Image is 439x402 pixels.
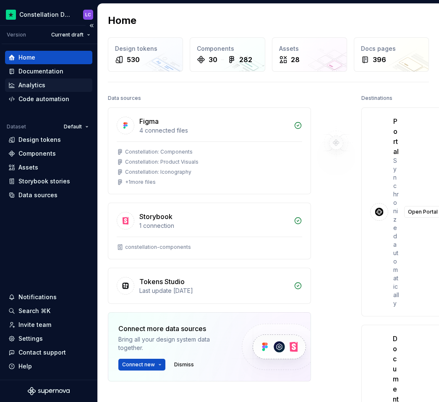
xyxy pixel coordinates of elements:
[125,169,191,175] div: Constellation: Iconography
[5,175,92,188] a: Storybook stories
[125,159,199,165] div: Constellation: Product Visuals
[19,10,73,19] div: Constellation Design System
[18,307,50,315] div: Search ⌘K
[239,55,252,65] div: 282
[127,55,140,65] div: 530
[125,149,193,155] div: Constellation: Components
[18,293,57,301] div: Notifications
[6,10,16,20] img: d602db7a-5e75-4dfe-a0a4-4b8163c7bad2.png
[108,268,311,304] a: Tokens StudioLast update [DATE]
[28,387,70,395] svg: Supernova Logo
[170,359,198,371] button: Dismiss
[5,360,92,373] button: Help
[125,244,191,251] div: constellation-components
[18,334,43,343] div: Settings
[291,55,300,65] div: 28
[5,133,92,146] a: Design tokens
[18,53,35,62] div: Home
[393,157,399,308] div: Synchronized automatically
[18,362,32,371] div: Help
[18,67,63,76] div: Documentation
[18,348,66,357] div: Contact support
[139,126,289,135] div: 4 connected files
[354,37,429,72] a: Docs pages396
[5,318,92,332] a: Invite team
[18,177,70,185] div: Storybook stories
[118,335,227,352] div: Bring all your design system data together.
[115,44,176,53] div: Design tokens
[108,107,311,194] a: Figma4 connected filesConstellation: ComponentsConstellation: Product VisualsConstellation: Icono...
[18,163,38,172] div: Assets
[272,37,347,72] a: Assets28
[5,51,92,64] a: Home
[139,222,289,230] div: 1 connection
[64,123,82,130] span: Default
[60,121,92,133] button: Default
[108,92,141,104] div: Data sources
[118,324,227,334] div: Connect more data sources
[86,20,97,31] button: Collapse sidebar
[118,359,165,371] button: Connect new
[5,161,92,174] a: Assets
[18,321,51,329] div: Invite team
[108,203,311,259] a: Storybook1 connectionconstellation-components
[174,361,194,368] span: Dismiss
[5,290,92,304] button: Notifications
[18,95,69,103] div: Code automation
[5,346,92,359] button: Contact support
[209,55,217,65] div: 30
[139,287,289,295] div: Last update [DATE]
[197,44,258,53] div: Components
[18,191,57,199] div: Data sources
[47,29,94,41] button: Current draft
[408,209,438,215] span: Open Portal
[5,65,92,78] a: Documentation
[18,136,61,144] div: Design tokens
[51,31,84,38] span: Current draft
[85,11,91,18] div: LC
[122,361,155,368] span: Connect new
[5,147,92,160] a: Components
[2,5,96,23] button: Constellation Design SystemLC
[5,332,92,345] a: Settings
[139,116,159,126] div: Figma
[125,179,156,185] div: + 1 more files
[393,116,399,157] div: Portal
[5,304,92,318] button: Search ⌘K
[279,44,340,53] div: Assets
[361,44,422,53] div: Docs pages
[361,92,392,104] div: Destinations
[108,14,136,27] h2: Home
[139,211,172,222] div: Storybook
[7,123,26,130] div: Dataset
[139,277,185,287] div: Tokens Studio
[5,78,92,92] a: Analytics
[5,92,92,106] a: Code automation
[18,149,56,158] div: Components
[18,81,45,89] div: Analytics
[108,37,183,72] a: Design tokens530
[190,37,265,72] a: Components30282
[5,188,92,202] a: Data sources
[373,55,386,65] div: 396
[7,31,26,38] div: Version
